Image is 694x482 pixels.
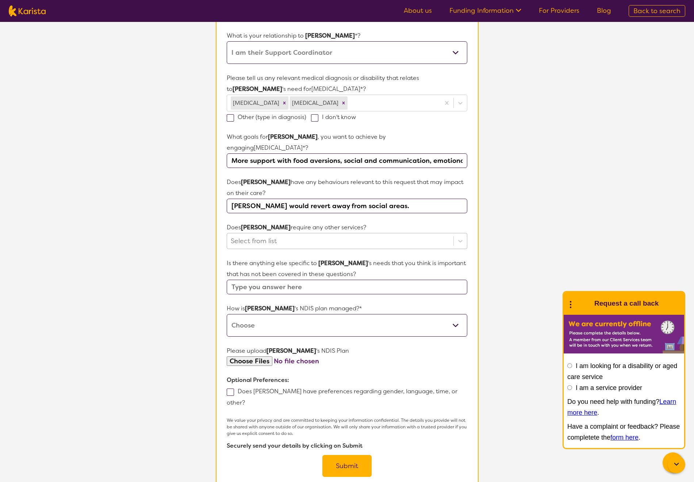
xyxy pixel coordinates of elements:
[575,296,590,311] img: Karista
[267,347,316,355] strong: [PERSON_NAME]
[663,452,683,473] button: Channel Menu
[227,345,467,356] p: Please upload 's NDIS Plan
[629,5,685,17] a: Back to search
[318,259,368,267] strong: [PERSON_NAME]
[404,6,432,15] a: About us
[227,303,467,314] p: How is 's NDIS plan managed?*
[539,6,579,15] a: For Providers
[245,305,295,312] strong: [PERSON_NAME]
[227,280,467,294] input: Type you answer here
[233,85,282,93] strong: [PERSON_NAME]
[597,6,611,15] a: Blog
[241,178,291,186] strong: [PERSON_NAME]
[227,442,363,450] b: Securely send your details by clicking on Submit
[633,7,680,15] span: Back to search
[9,5,46,16] img: Karista logo
[227,376,289,384] b: Optional Preferences:
[231,96,280,110] div: [MEDICAL_DATA]
[567,362,677,380] label: I am looking for a disability or aged care service
[449,6,521,15] a: Funding Information
[227,177,467,199] p: Does have any behaviours relevant to this request that may impact on their care?
[227,387,457,406] label: Does [PERSON_NAME] have preferences regarding gender, language, time, or other?
[610,434,639,441] a: form here
[227,417,467,437] p: We value your privacy and are committed to keeping your information confidential. The details you...
[340,96,348,110] div: Remove ADHD
[576,384,642,391] label: I am a service provider
[305,32,355,39] strong: [PERSON_NAME]
[227,258,467,280] p: Is there anything else specific to 's needs that you think is important that has not been covered...
[227,113,311,121] label: Other (type in diagnosis)
[227,153,467,168] input: Type you answer here
[268,133,318,141] strong: [PERSON_NAME]
[290,96,340,110] div: [MEDICAL_DATA]
[227,222,467,233] p: Does require any other services?
[311,113,361,121] label: I don't know
[227,131,467,153] p: What goals for , you want to achieve by engaging [MEDICAL_DATA] *?
[227,73,467,95] p: Please tell us any relevant medical diagnosis or disability that relates to 's need for [MEDICAL_...
[564,315,684,353] img: Karista offline chat form to request call back
[322,455,372,477] button: Submit
[227,199,467,213] input: Please briefly explain
[594,298,659,309] h1: Request a call back
[567,396,680,418] p: Do you need help with funding? .
[567,421,680,443] p: Have a complaint or feedback? Please completete the .
[227,30,467,41] p: What is your relationship to *?
[280,96,288,110] div: Remove Autism Spectrum Disorder
[241,223,291,231] strong: [PERSON_NAME]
